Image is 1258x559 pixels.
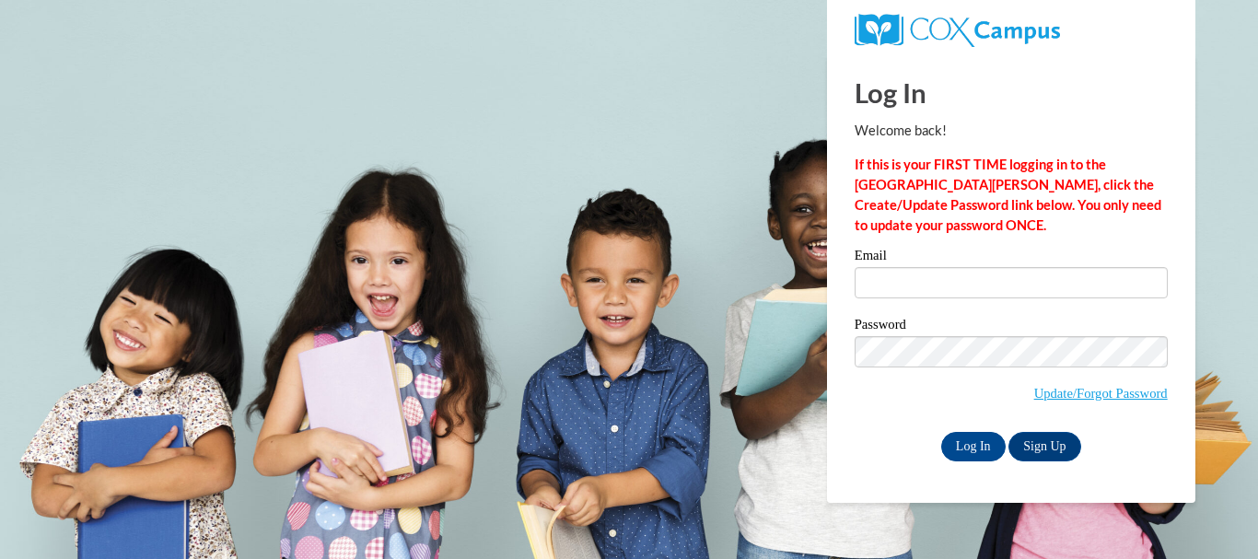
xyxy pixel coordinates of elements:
p: Welcome back! [855,121,1168,141]
a: Update/Forgot Password [1034,386,1168,401]
a: Sign Up [1008,432,1080,461]
input: Log In [941,432,1006,461]
label: Password [855,318,1168,336]
h1: Log In [855,74,1168,111]
a: COX Campus [855,21,1060,37]
img: COX Campus [855,14,1060,47]
label: Email [855,249,1168,267]
strong: If this is your FIRST TIME logging in to the [GEOGRAPHIC_DATA][PERSON_NAME], click the Create/Upd... [855,157,1161,233]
